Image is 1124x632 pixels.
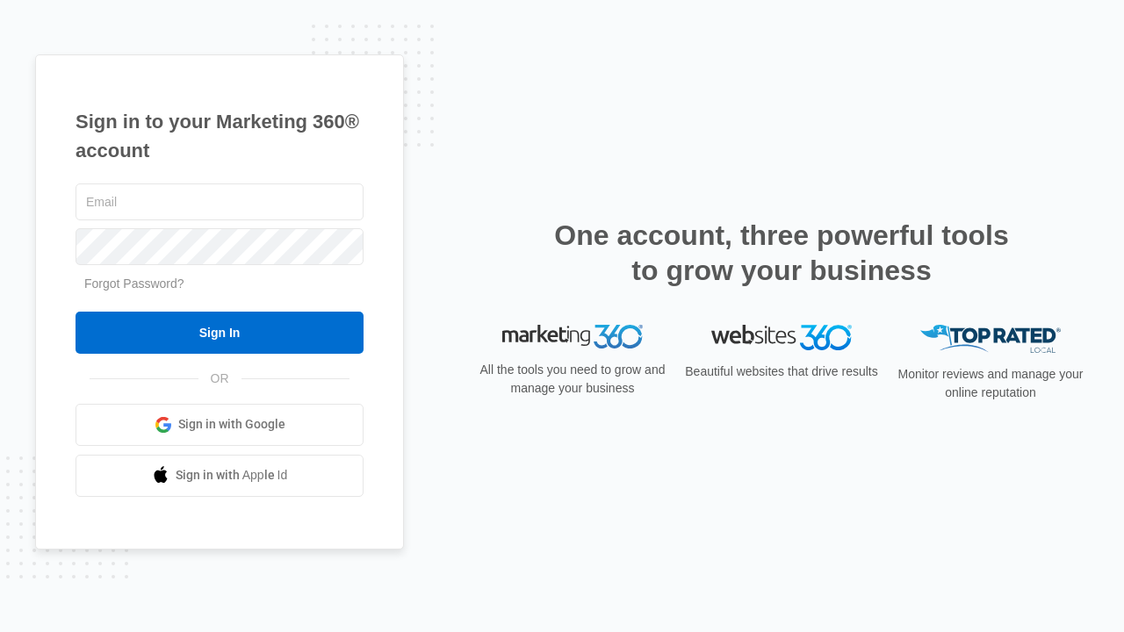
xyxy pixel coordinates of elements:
[76,183,364,220] input: Email
[711,325,852,350] img: Websites 360
[76,455,364,497] a: Sign in with Apple Id
[892,365,1089,402] p: Monitor reviews and manage your online reputation
[84,276,184,291] a: Forgot Password?
[474,361,671,398] p: All the tools you need to grow and manage your business
[76,312,364,354] input: Sign In
[76,107,364,165] h1: Sign in to your Marketing 360® account
[76,404,364,446] a: Sign in with Google
[920,325,1061,354] img: Top Rated Local
[176,466,288,485] span: Sign in with Apple Id
[502,325,643,349] img: Marketing 360
[178,415,285,434] span: Sign in with Google
[683,363,880,381] p: Beautiful websites that drive results
[198,370,241,388] span: OR
[549,218,1014,288] h2: One account, three powerful tools to grow your business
